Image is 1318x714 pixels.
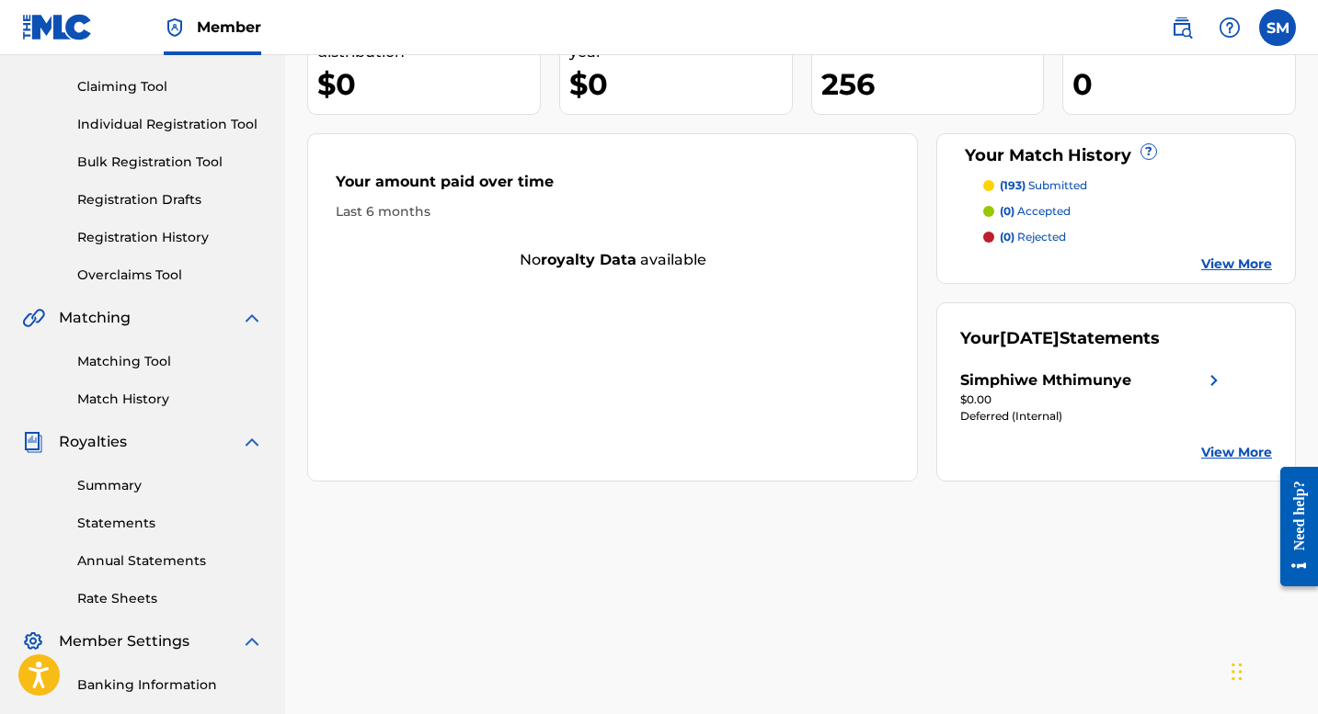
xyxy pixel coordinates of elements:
[59,431,127,453] span: Royalties
[241,431,263,453] img: expand
[77,476,263,495] a: Summary
[1000,203,1071,220] p: accepted
[1266,452,1318,600] iframe: Resource Center
[1141,144,1156,159] span: ?
[1072,63,1295,105] div: 0
[59,307,131,329] span: Matching
[22,307,45,329] img: Matching
[22,14,93,40] img: MLC Logo
[77,266,263,285] a: Overclaims Tool
[197,17,261,38] span: Member
[1163,9,1200,46] a: Public Search
[1259,9,1296,46] div: User Menu
[77,352,263,371] a: Matching Tool
[1000,328,1060,348] span: [DATE]
[983,229,1272,245] a: (0) rejected
[336,202,889,221] div: Last 6 months
[960,391,1225,408] div: $0.00
[77,153,263,172] a: Bulk Registration Tool
[983,177,1272,194] a: (193) submitted
[1203,369,1225,391] img: right chevron icon
[164,17,186,39] img: Top Rightsholder
[77,228,263,247] a: Registration History
[1201,443,1272,462] a: View More
[22,630,44,652] img: Member Settings
[77,675,263,695] a: Banking Information
[77,115,263,134] a: Individual Registration Tool
[821,63,1044,105] div: 256
[22,431,44,453] img: Royalties
[983,203,1272,220] a: (0) accepted
[1171,17,1193,39] img: search
[1000,230,1014,244] span: (0)
[960,143,1272,168] div: Your Match History
[241,307,263,329] img: expand
[1232,644,1243,699] div: Drag
[960,408,1225,425] div: Deferred (Internal)
[1000,178,1026,192] span: (193)
[77,390,263,409] a: Match History
[1211,9,1248,46] div: Help
[1219,17,1241,39] img: help
[77,589,263,608] a: Rate Sheets
[569,63,792,105] div: $0
[1000,229,1066,245] p: rejected
[960,369,1131,391] div: Simphiwe Mthimunye
[1226,626,1318,714] iframe: Chat Widget
[77,77,263,96] a: Claiming Tool
[77,514,263,533] a: Statements
[1000,204,1014,218] span: (0)
[77,551,263,571] a: Annual Statements
[308,249,917,271] div: No available
[59,630,189,652] span: Member Settings
[336,171,889,202] div: Your amount paid over time
[77,190,263,210] a: Registration Drafts
[1201,255,1272,274] a: View More
[317,63,540,105] div: $0
[241,630,263,652] img: expand
[1000,177,1087,194] p: submitted
[541,251,636,268] strong: royalty data
[960,326,1160,351] div: Your Statements
[960,369,1225,425] a: Simphiwe Mthimunyeright chevron icon$0.00Deferred (Internal)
